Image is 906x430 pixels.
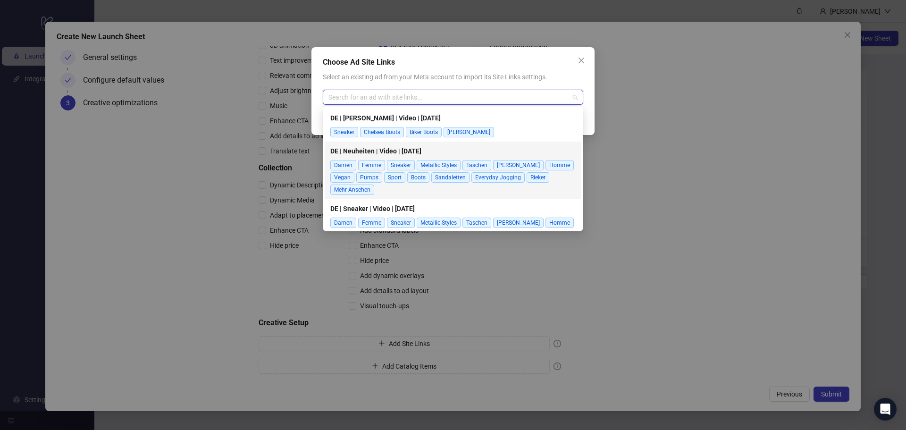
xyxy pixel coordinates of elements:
span: Boots [407,172,429,183]
div: Open Intercom Messenger [874,398,897,421]
strong: DE | Sneaker | Video | [DATE] [330,205,415,212]
span: Biker Boots [406,127,442,137]
strong: DE | [PERSON_NAME] | Video | [DATE] [330,114,441,122]
span: Sandaletten [431,172,470,183]
div: DE | Sneaker | Video | 2025-07-30 [325,199,581,257]
span: Pumps [356,172,382,183]
span: Metallic Styles [417,218,461,228]
strong: DE | Neuheiten | Video | [DATE] [330,147,421,155]
span: Taschen [462,218,491,228]
span: [PERSON_NAME] [444,127,494,137]
span: [PERSON_NAME] [493,160,544,170]
span: Homme [545,218,574,228]
span: Homme [545,160,574,170]
span: Everyday Jogging [471,172,525,183]
span: Rieker [527,172,549,183]
span: Metallic Styles [417,160,461,170]
div: DE | Neuheiten | Video | 2025-08-08 [325,142,581,199]
span: Sneaker [330,127,358,137]
span: [PERSON_NAME] [493,218,544,228]
button: Close [574,53,589,68]
div: Choose Ad Site Links [323,57,583,68]
span: Vegan [330,172,354,183]
span: Taschen [462,160,491,170]
span: Damen [330,160,356,170]
span: Femme [358,218,385,228]
span: Sneaker [387,218,415,228]
span: Damen [330,218,356,228]
span: Mehr Ansehen [330,185,374,195]
span: Femme [358,160,385,170]
span: Select an existing ad from your Meta account to import its Site Links settings. [323,73,547,81]
span: close [578,57,585,64]
span: Chelsea Boots [360,127,404,137]
div: DE | Herbst Heide | Video | 2025-07-30 [325,109,581,142]
span: Sport [384,172,405,183]
span: Sneaker [387,160,415,170]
